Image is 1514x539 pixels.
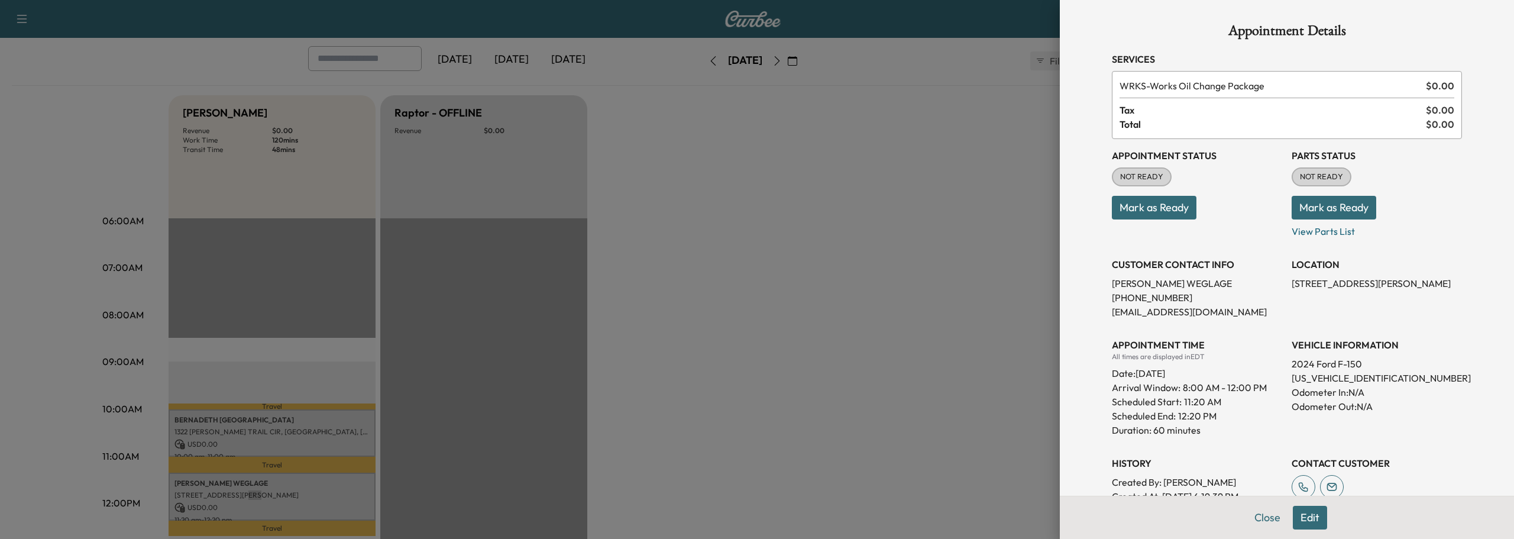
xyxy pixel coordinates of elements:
p: Odometer Out: N/A [1292,399,1462,414]
p: [EMAIL_ADDRESS][DOMAIN_NAME] [1112,305,1282,319]
p: Created At : [DATE] 6:19:39 PM [1112,489,1282,504]
span: Tax [1120,103,1426,117]
p: Duration: 60 minutes [1112,423,1282,437]
p: Arrival Window: [1112,380,1282,395]
p: Created By : [PERSON_NAME] [1112,475,1282,489]
p: 12:20 PM [1178,409,1217,423]
button: Mark as Ready [1292,196,1376,220]
p: 11:20 AM [1184,395,1221,409]
button: Close [1247,506,1288,530]
span: Total [1120,117,1426,131]
span: $ 0.00 [1426,117,1454,131]
div: All times are displayed in EDT [1112,352,1282,362]
span: 8:00 AM - 12:00 PM [1183,380,1267,395]
p: Odometer In: N/A [1292,385,1462,399]
p: [PHONE_NUMBER] [1112,291,1282,305]
p: Scheduled Start: [1112,395,1182,409]
p: 2024 Ford F-150 [1292,357,1462,371]
h3: Parts Status [1292,149,1462,163]
span: NOT READY [1113,171,1170,183]
h3: APPOINTMENT TIME [1112,338,1282,352]
button: Mark as Ready [1112,196,1196,220]
span: $ 0.00 [1426,79,1454,93]
h3: LOCATION [1292,257,1462,272]
p: [PERSON_NAME] WEGLAGE [1112,276,1282,291]
p: [STREET_ADDRESS][PERSON_NAME] [1292,276,1462,291]
p: [US_VEHICLE_IDENTIFICATION_NUMBER] [1292,371,1462,385]
h3: Services [1112,52,1462,66]
span: $ 0.00 [1426,103,1454,117]
p: View Parts List [1292,220,1462,238]
span: Works Oil Change Package [1120,79,1421,93]
h3: CONTACT CUSTOMER [1292,456,1462,470]
button: Edit [1293,506,1327,530]
h3: CUSTOMER CONTACT INFO [1112,257,1282,272]
h3: VEHICLE INFORMATION [1292,338,1462,352]
div: Date: [DATE] [1112,362,1282,380]
h1: Appointment Details [1112,24,1462,43]
h3: Appointment Status [1112,149,1282,163]
p: Scheduled End: [1112,409,1176,423]
span: NOT READY [1293,171,1350,183]
h3: History [1112,456,1282,470]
